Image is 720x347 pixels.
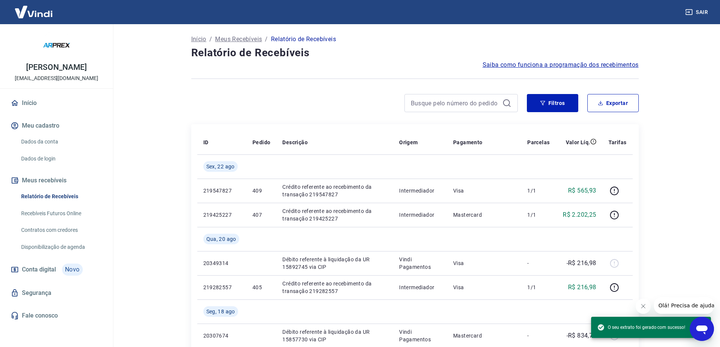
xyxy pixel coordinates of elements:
[252,187,270,194] p: 409
[282,280,387,295] p: Crédito referente ao recebimento da transação 219282557
[527,139,550,146] p: Parcelas
[209,35,212,44] p: /
[453,211,515,219] p: Mastercard
[411,97,499,109] input: Busque pelo número do pedido
[252,139,270,146] p: Pedido
[527,259,550,267] p: -
[206,163,235,170] span: Sex, 22 ago
[690,317,714,341] iframe: Botão para abrir a janela de mensagens
[567,331,596,340] p: -R$ 834,73
[567,259,596,268] p: -R$ 216,98
[282,256,387,271] p: Débito referente à liquidação da UR 15892745 via CIP
[203,187,240,194] p: 219547827
[282,207,387,222] p: Crédito referente ao recebimento da transação 219425227
[399,284,441,291] p: Intermediador
[527,332,550,339] p: -
[271,35,336,44] p: Relatório de Recebíveis
[15,74,98,82] p: [EMAIL_ADDRESS][DOMAIN_NAME]
[453,187,515,194] p: Visa
[282,139,308,146] p: Descrição
[654,297,714,314] iframe: Mensagem da empresa
[191,45,639,60] h4: Relatório de Recebíveis
[527,94,578,112] button: Filtros
[42,30,72,60] img: be45392d-c596-4ade-9991-c59cb8de3230.jpeg
[282,328,387,343] p: Débito referente à liquidação da UR 15857730 via CIP
[191,35,206,44] a: Início
[9,0,58,23] img: Vindi
[62,264,83,276] span: Novo
[9,95,104,111] a: Início
[203,284,240,291] p: 219282557
[684,5,711,19] button: Sair
[18,134,104,150] a: Dados da conta
[282,183,387,198] p: Crédito referente ao recebimento da transação 219547827
[587,94,639,112] button: Exportar
[9,261,104,279] a: Conta digitalNovo
[609,139,627,146] p: Tarifas
[265,35,268,44] p: /
[527,284,550,291] p: 1/1
[483,60,639,69] a: Saiba como funciona a programação dos recebimentos
[252,211,270,219] p: 407
[597,324,685,331] span: O seu extrato foi gerado com sucesso!
[18,239,104,255] a: Disponibilização de agenda
[215,35,262,44] a: Meus Recebíveis
[22,264,56,275] span: Conta digital
[203,139,209,146] p: ID
[399,139,418,146] p: Origem
[18,189,104,204] a: Relatório de Recebíveis
[636,299,651,314] iframe: Fechar mensagem
[399,187,441,194] p: Intermediador
[9,285,104,301] a: Segurança
[453,259,515,267] p: Visa
[203,332,240,339] p: 20307674
[18,151,104,167] a: Dados de login
[9,307,104,324] a: Fale conosco
[18,206,104,221] a: Recebíveis Futuros Online
[527,211,550,219] p: 1/1
[9,117,104,134] button: Meu cadastro
[26,63,87,71] p: [PERSON_NAME]
[203,211,240,219] p: 219425227
[399,211,441,219] p: Intermediador
[252,284,270,291] p: 405
[206,235,236,243] span: Qua, 20 ago
[5,5,63,11] span: Olá! Precisa de ajuda?
[563,210,596,219] p: R$ 2.202,25
[453,332,515,339] p: Mastercard
[453,139,483,146] p: Pagamento
[18,222,104,238] a: Contratos com credores
[399,256,441,271] p: Vindi Pagamentos
[527,187,550,194] p: 1/1
[203,259,240,267] p: 20349314
[566,139,590,146] p: Valor Líq.
[9,172,104,189] button: Meus recebíveis
[568,186,596,195] p: R$ 565,93
[399,328,441,343] p: Vindi Pagamentos
[206,308,235,315] span: Seg, 18 ago
[453,284,515,291] p: Visa
[568,283,596,292] p: R$ 216,98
